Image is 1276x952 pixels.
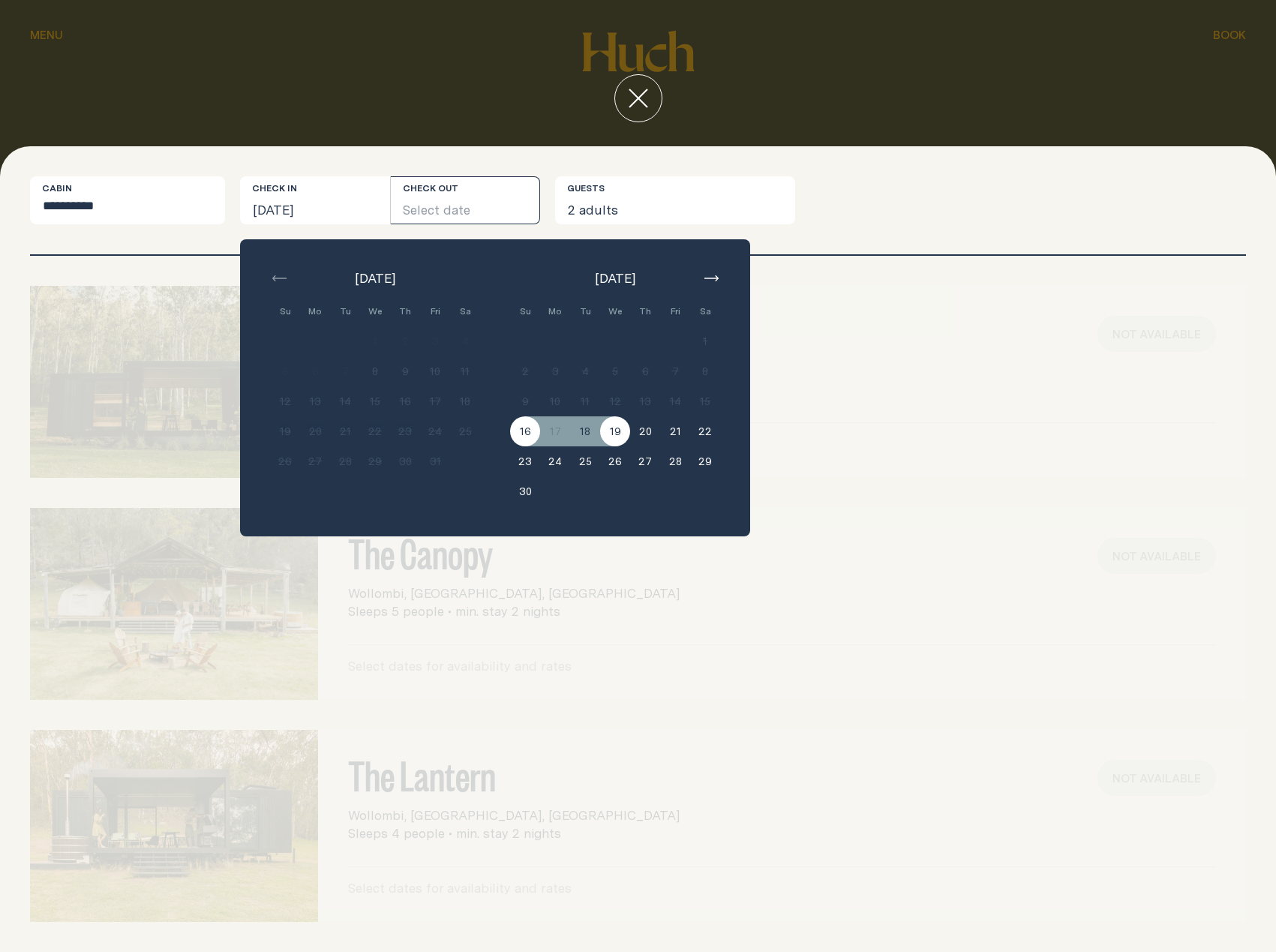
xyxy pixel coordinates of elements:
[690,416,720,446] button: 22
[270,386,300,416] button: 12
[510,416,540,446] button: 16
[690,296,720,326] div: Sa
[390,356,420,386] button: 9
[630,446,660,476] button: 27
[660,446,690,476] button: 28
[300,296,330,326] div: Mo
[270,356,300,386] button: 5
[420,386,450,416] button: 17
[42,182,72,194] label: Cabin
[510,356,540,386] button: 2
[570,386,600,416] button: 11
[690,386,720,416] button: 15
[360,386,390,416] button: 15
[420,326,450,356] button: 3
[510,386,540,416] button: 9
[690,326,720,356] button: 1
[330,356,360,386] button: 7
[595,269,635,287] span: [DATE]
[300,386,330,416] button: 13
[450,416,480,446] button: 25
[420,446,450,476] button: 31
[570,446,600,476] button: 25
[600,416,630,446] button: 19
[420,296,450,326] div: Fri
[600,296,630,326] div: We
[450,386,480,416] button: 18
[420,356,450,386] button: 10
[270,296,300,326] div: Su
[300,446,330,476] button: 27
[630,416,660,446] button: 20
[330,386,360,416] button: 14
[630,386,660,416] button: 13
[600,356,630,386] button: 5
[450,356,480,386] button: 11
[450,296,480,326] div: Sa
[330,446,360,476] button: 28
[390,326,420,356] button: 2
[360,296,390,326] div: We
[270,416,300,446] button: 19
[660,296,690,326] div: Fri
[360,446,390,476] button: 29
[555,176,795,224] button: 2 adults
[540,386,570,416] button: 10
[570,296,600,326] div: Tu
[630,356,660,386] button: 6
[510,476,540,506] button: 30
[390,296,420,326] div: Th
[660,386,690,416] button: 14
[690,356,720,386] button: 8
[600,386,630,416] button: 12
[360,416,390,446] button: 22
[330,296,360,326] div: Tu
[450,326,480,356] button: 4
[300,416,330,446] button: 20
[570,356,600,386] button: 4
[330,416,360,446] button: 21
[390,446,420,476] button: 30
[630,296,660,326] div: Th
[540,416,570,446] button: 17
[355,269,395,287] span: [DATE]
[540,356,570,386] button: 3
[360,356,390,386] button: 8
[390,386,420,416] button: 16
[240,176,390,224] button: [DATE]
[570,416,600,446] button: 18
[660,416,690,446] button: 21
[390,416,420,446] button: 23
[690,446,720,476] button: 29
[567,182,605,194] label: Guests
[300,356,330,386] button: 6
[270,446,300,476] button: 26
[660,356,690,386] button: 7
[510,296,540,326] div: Su
[420,416,450,446] button: 24
[600,446,630,476] button: 26
[540,446,570,476] button: 24
[391,176,541,224] button: Select date
[540,296,570,326] div: Mo
[360,326,390,356] button: 1
[510,446,540,476] button: 23
[614,74,662,122] button: close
